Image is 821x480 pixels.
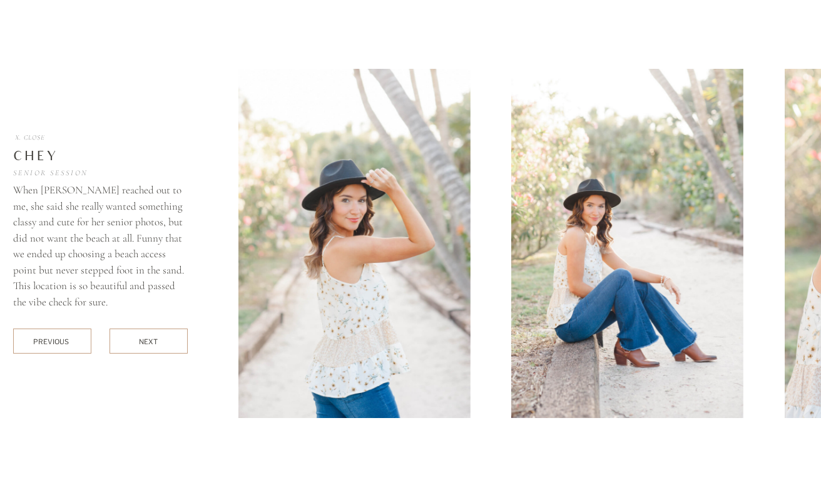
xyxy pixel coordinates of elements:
[13,182,185,329] p: When [PERSON_NAME] reached out to me, she said she really wanted something classy and cute for he...
[139,337,158,346] div: next
[13,167,123,176] h2: Senior Session
[33,337,71,346] div: previous
[13,134,47,141] div: X. Close
[13,147,59,165] div: Chey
